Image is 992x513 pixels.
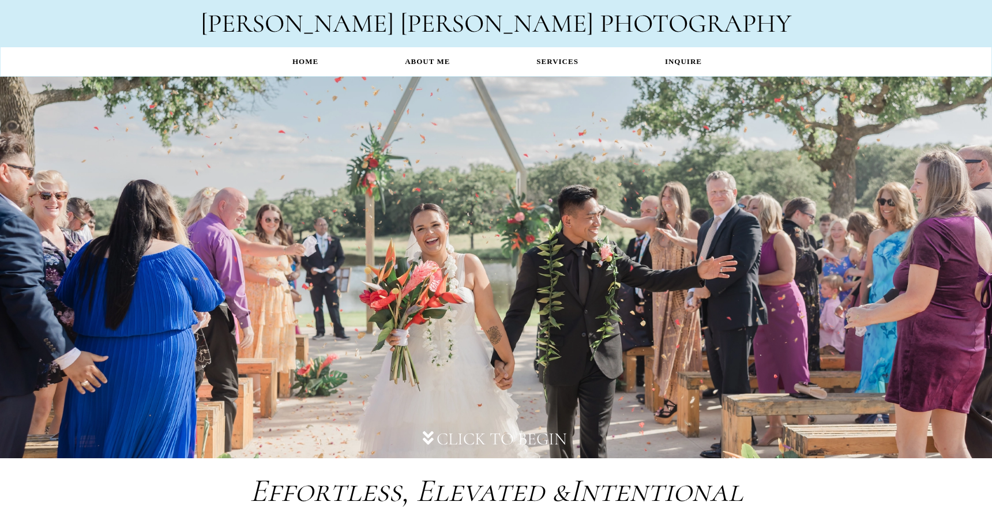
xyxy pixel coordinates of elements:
div: Click to Begin [437,428,567,450]
span: [PERSON_NAME] [400,7,593,39]
a: About Me [362,50,493,73]
a: Home [249,50,362,73]
span: [PERSON_NAME] [201,7,394,39]
span: PHOTOGRAPHY [600,7,791,39]
span: Effortless, [250,471,408,510]
button: Click to Begin [411,428,581,450]
em: Intentional [250,471,743,510]
span: Elevated & [416,471,569,510]
a: Services [493,50,622,73]
a: INQUIRE [622,50,745,73]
